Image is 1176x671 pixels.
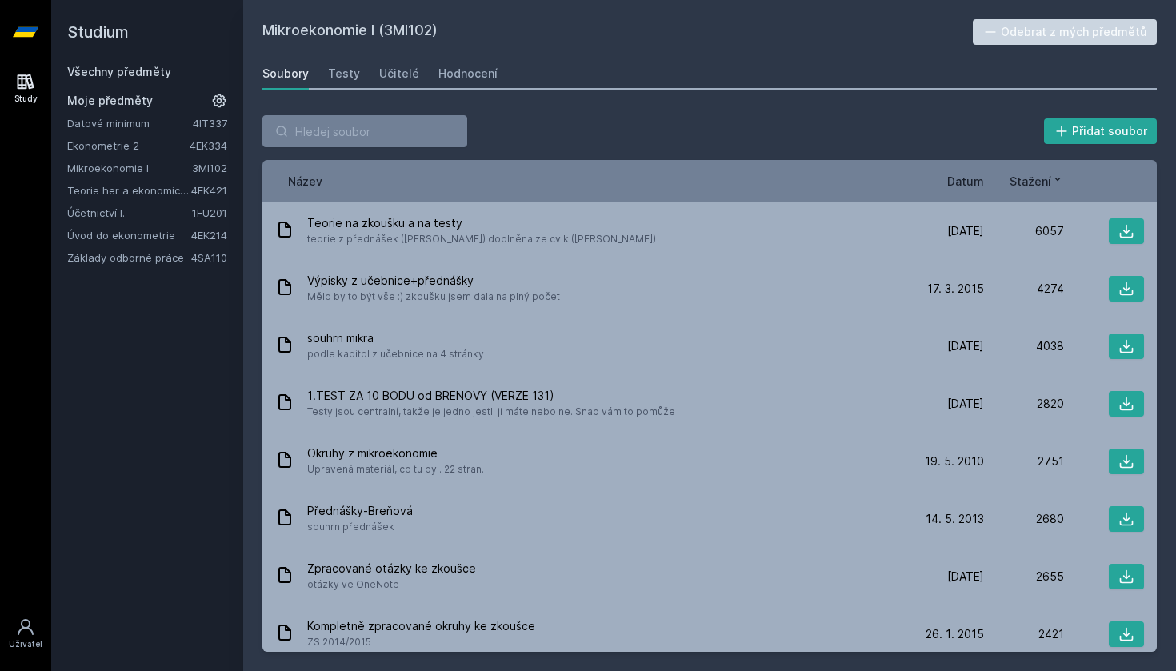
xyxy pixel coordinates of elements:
div: Testy [328,66,360,82]
button: Odebrat z mých předmětů [973,19,1158,45]
a: 1FU201 [192,206,227,219]
a: 4IT337 [193,117,227,130]
a: 3MI102 [192,162,227,174]
div: Study [14,93,38,105]
input: Hledej soubor [262,115,467,147]
span: souhrn mikra [307,330,484,346]
span: [DATE] [947,223,984,239]
a: Soubory [262,58,309,90]
span: 14. 5. 2013 [926,511,984,527]
button: Přidat soubor [1044,118,1158,144]
span: [DATE] [947,569,984,585]
div: Hodnocení [438,66,498,82]
span: Okruhy z mikroekonomie [307,445,484,461]
a: 4EK334 [190,139,227,152]
span: Mělo by to být vše :) zkoušku jsem dala na plný počet [307,289,560,305]
a: Učitelé [379,58,419,90]
div: Učitelé [379,66,419,82]
a: Datové minimum [67,115,193,131]
span: Kompletně zpracované okruhy ke zkoušce [307,618,535,634]
span: [DATE] [947,396,984,412]
span: Stažení [1010,173,1051,190]
span: Teorie na zkoušku a na testy [307,215,656,231]
div: Uživatel [9,638,42,650]
span: [DATE] [947,338,984,354]
a: Účetnictví I. [67,205,192,221]
h2: Mikroekonomie I (3MI102) [262,19,973,45]
span: Upravená materiál, co tu byl. 22 stran. [307,461,484,477]
span: Zpracované otázky ke zkoušce [307,561,476,577]
span: Přednášky-Breňová [307,503,413,519]
span: 17. 3. 2015 [927,281,984,297]
div: Soubory [262,66,309,82]
button: Datum [947,173,984,190]
a: Study [3,64,48,113]
span: 19. 5. 2010 [925,453,984,469]
a: Mikroekonomie I [67,160,192,176]
a: Úvod do ekonometrie [67,227,191,243]
a: 4EK421 [191,184,227,197]
span: ZS 2014/2015 [307,634,535,650]
div: 2421 [984,626,1064,642]
span: Výpisky z učebnice+přednášky [307,273,560,289]
span: 26. 1. 2015 [926,626,984,642]
span: Moje předměty [67,93,153,109]
span: 1.TEST ZA 10 BODU od BRENOVY (VERZE 131) [307,388,675,404]
div: 2680 [984,511,1064,527]
a: Všechny předměty [67,65,171,78]
a: Testy [328,58,360,90]
div: 2820 [984,396,1064,412]
a: Ekonometrie 2 [67,138,190,154]
div: 2655 [984,569,1064,585]
div: 6057 [984,223,1064,239]
span: souhrn přednášek [307,519,413,535]
span: otázky ve OneNote [307,577,476,593]
a: 4EK214 [191,229,227,242]
a: Teorie her a ekonomické rozhodování [67,182,191,198]
a: Hodnocení [438,58,498,90]
button: Název [288,173,322,190]
a: Uživatel [3,609,48,658]
div: 4038 [984,338,1064,354]
a: Základy odborné práce [67,250,191,266]
button: Stažení [1010,173,1064,190]
div: 2751 [984,453,1064,469]
span: teorie z přednášek ([PERSON_NAME]) doplněna ze cvik ([PERSON_NAME]) [307,231,656,247]
span: podle kapitol z učebnice na 4 stránky [307,346,484,362]
span: Testy jsou centralní, takže je jedno jestli ji máte nebo ne. Snad vám to pomůže [307,404,675,420]
a: 4SA110 [191,251,227,264]
div: 4274 [984,281,1064,297]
